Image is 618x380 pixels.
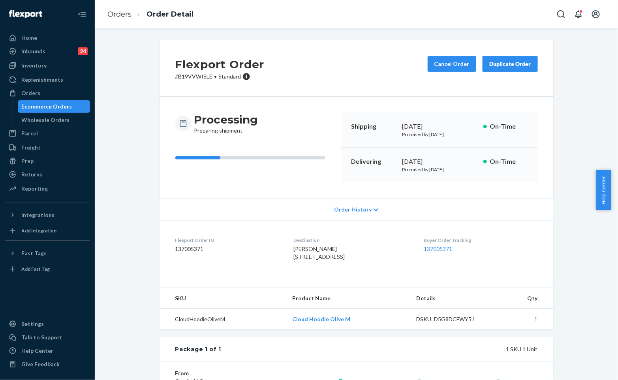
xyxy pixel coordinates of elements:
[416,315,490,323] div: DSKU: D5G8DCFWY5J
[293,237,411,243] dt: Destination
[5,59,90,72] a: Inventory
[22,103,72,110] div: Ecommerce Orders
[175,237,281,243] dt: Flexport Order ID
[214,73,217,80] span: •
[5,263,90,275] a: Add Fast Tag
[596,170,611,210] button: Help Center
[175,345,222,353] div: Package 1 of 1
[410,288,497,309] th: Details
[497,309,554,330] td: 1
[21,47,45,55] div: Inbounds
[5,209,90,221] button: Integrations
[5,331,90,344] a: Talk to Support
[5,87,90,99] a: Orders
[21,89,40,97] div: Orders
[21,227,56,234] div: Add Integration
[21,157,34,165] div: Prep
[21,62,47,69] div: Inventory
[402,166,477,173] p: Promised by [DATE]
[5,45,90,58] a: Inbounds24
[424,245,452,252] a: 137005371
[490,157,528,166] p: On-Time
[175,245,281,253] dd: 137005371
[5,247,90,260] button: Fast Tags
[21,333,62,341] div: Talk to Support
[5,73,90,86] a: Replenishments
[424,237,537,243] dt: Buyer Order Tracking
[402,131,477,138] p: Promised by [DATE]
[5,168,90,181] a: Returns
[497,288,554,309] th: Qty
[5,344,90,357] a: Help Center
[5,141,90,154] a: Freight
[21,144,41,152] div: Freight
[5,155,90,167] a: Prep
[490,122,528,131] p: On-Time
[351,122,396,131] p: Shipping
[175,369,270,377] dt: From
[101,3,200,26] ol: breadcrumbs
[78,47,88,55] div: 24
[9,10,42,18] img: Flexport logo
[483,56,538,72] button: Duplicate Order
[5,182,90,195] a: Reporting
[21,266,50,272] div: Add Fast Tag
[219,73,241,80] span: Standard
[5,32,90,44] a: Home
[553,6,569,22] button: Open Search Box
[18,114,90,126] a: Wholesale Orders
[21,185,48,193] div: Reporting
[147,10,193,19] a: Order Detail
[21,347,53,355] div: Help Center
[489,60,531,68] div: Duplicate Order
[21,129,38,137] div: Parcel
[5,225,90,237] a: Add Integration
[194,112,258,127] h3: Processing
[22,116,70,124] div: Wholesale Orders
[293,245,345,260] span: [PERSON_NAME] [STREET_ADDRESS]
[18,100,90,113] a: Ecommerce Orders
[334,206,372,213] span: Order History
[221,345,537,353] div: 1 SKU 1 Unit
[402,122,477,131] div: [DATE]
[21,170,42,178] div: Returns
[21,360,60,368] div: Give Feedback
[428,56,476,72] button: Cancel Order
[160,288,286,309] th: SKU
[571,6,586,22] button: Open notifications
[107,10,131,19] a: Orders
[21,76,63,84] div: Replenishments
[402,157,477,166] div: [DATE]
[21,249,47,257] div: Fast Tags
[74,6,90,22] button: Close Navigation
[292,316,350,322] a: Cloud Hoodie Olive M
[5,358,90,371] button: Give Feedback
[286,288,410,309] th: Product Name
[160,309,286,330] td: CloudHoodieOliveM
[175,73,265,80] p: # B19VVWISLE
[588,6,604,22] button: Open account menu
[175,56,265,73] h2: Flexport Order
[21,211,54,219] div: Integrations
[5,127,90,140] a: Parcel
[21,320,44,328] div: Settings
[194,112,258,135] div: Preparing shipment
[5,318,90,330] a: Settings
[351,157,396,166] p: Delivering
[21,34,37,42] div: Home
